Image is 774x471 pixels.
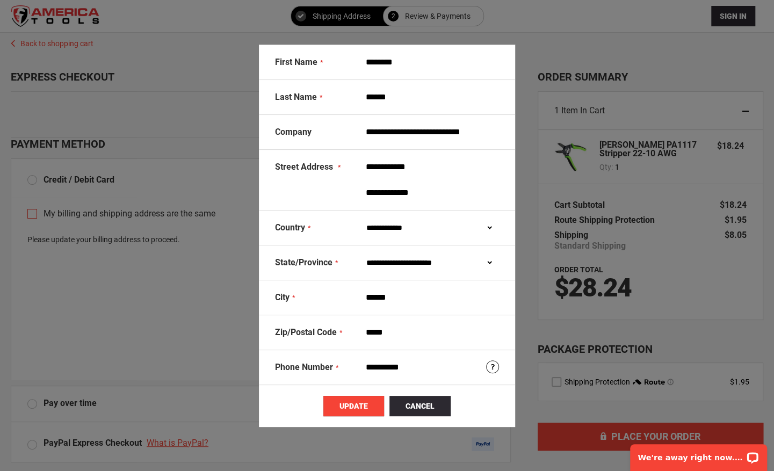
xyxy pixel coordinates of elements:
[323,396,384,416] button: Update
[275,257,332,267] span: State/Province
[389,396,451,416] button: Cancel
[275,57,317,67] span: First Name
[406,402,435,410] span: Cancel
[623,437,774,471] iframe: LiveChat chat widget
[275,327,337,337] span: Zip/Postal Code
[275,92,317,102] span: Last Name
[275,222,305,233] span: Country
[275,362,333,372] span: Phone Number
[275,292,290,302] span: City
[275,127,312,137] span: Company
[275,162,333,172] span: Street Address
[339,402,368,410] span: Update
